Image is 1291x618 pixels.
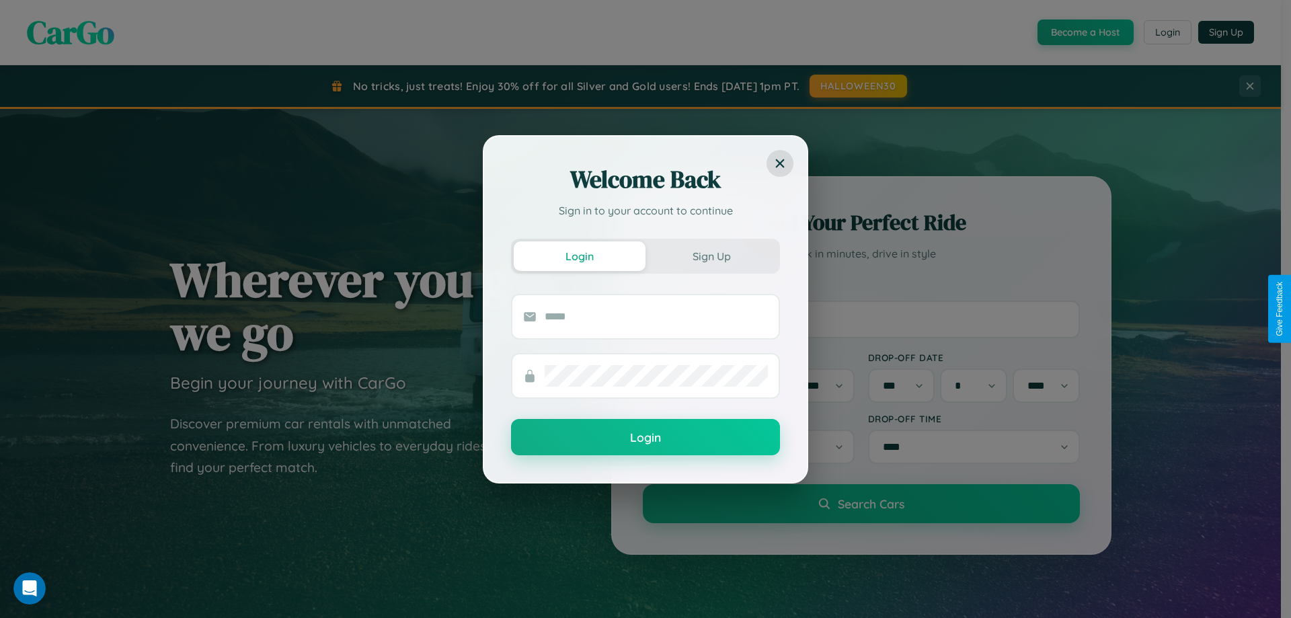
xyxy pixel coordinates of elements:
[645,241,777,271] button: Sign Up
[514,241,645,271] button: Login
[511,202,780,219] p: Sign in to your account to continue
[511,419,780,455] button: Login
[13,572,46,605] iframe: Intercom live chat
[1275,282,1284,336] div: Give Feedback
[511,163,780,196] h2: Welcome Back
